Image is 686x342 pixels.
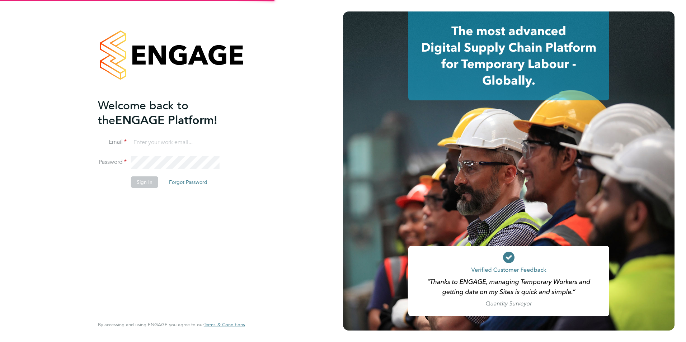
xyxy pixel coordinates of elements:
h2: ENGAGE Platform! [98,98,238,128]
label: Email [98,138,127,146]
a: Terms & Conditions [204,322,245,328]
input: Enter your work email... [131,136,220,149]
button: Sign In [131,176,158,188]
span: By accessing and using ENGAGE you agree to our [98,322,245,328]
span: Welcome back to the [98,99,188,127]
button: Forgot Password [163,176,213,188]
label: Password [98,158,127,166]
